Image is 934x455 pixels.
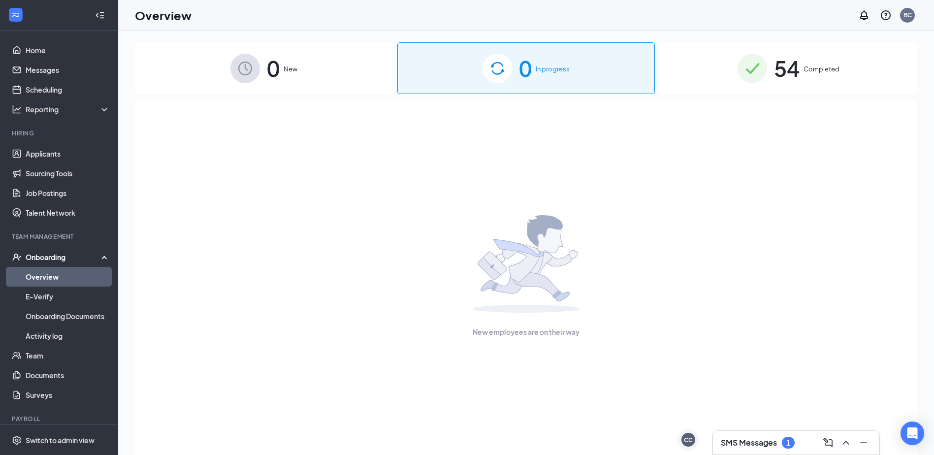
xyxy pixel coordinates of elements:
[26,163,110,183] a: Sourcing Tools
[12,232,108,241] div: Team Management
[838,435,854,451] button: ChevronUp
[26,203,110,223] a: Talent Network
[26,60,110,80] a: Messages
[26,365,110,385] a: Documents
[95,10,105,20] svg: Collapse
[11,10,21,20] svg: WorkstreamLogo
[26,346,110,365] a: Team
[12,435,22,445] svg: Settings
[684,436,693,444] div: CC
[880,9,892,21] svg: QuestionInfo
[820,435,836,451] button: ComposeMessage
[901,422,924,445] div: Open Intercom Messenger
[267,51,280,85] span: 0
[856,435,871,451] button: Minimize
[284,64,297,74] span: New
[26,104,110,114] div: Reporting
[721,437,777,448] h3: SMS Messages
[26,40,110,60] a: Home
[26,435,95,445] div: Switch to admin view
[26,306,110,326] a: Onboarding Documents
[135,7,192,24] h1: Overview
[822,437,834,449] svg: ComposeMessage
[12,415,108,423] div: Payroll
[12,129,108,137] div: Hiring
[26,385,110,405] a: Surveys
[26,287,110,306] a: E-Verify
[858,9,870,21] svg: Notifications
[473,326,580,337] span: New employees are on their way
[536,64,570,74] span: In progress
[26,252,101,262] div: Onboarding
[858,437,870,449] svg: Minimize
[26,326,110,346] a: Activity log
[26,144,110,163] a: Applicants
[519,51,532,85] span: 0
[26,183,110,203] a: Job Postings
[774,51,800,85] span: 54
[786,439,790,447] div: 1
[12,104,22,114] svg: Analysis
[903,11,912,19] div: BC
[840,437,852,449] svg: ChevronUp
[26,80,110,99] a: Scheduling
[804,64,839,74] span: Completed
[12,252,22,262] svg: UserCheck
[26,267,110,287] a: Overview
